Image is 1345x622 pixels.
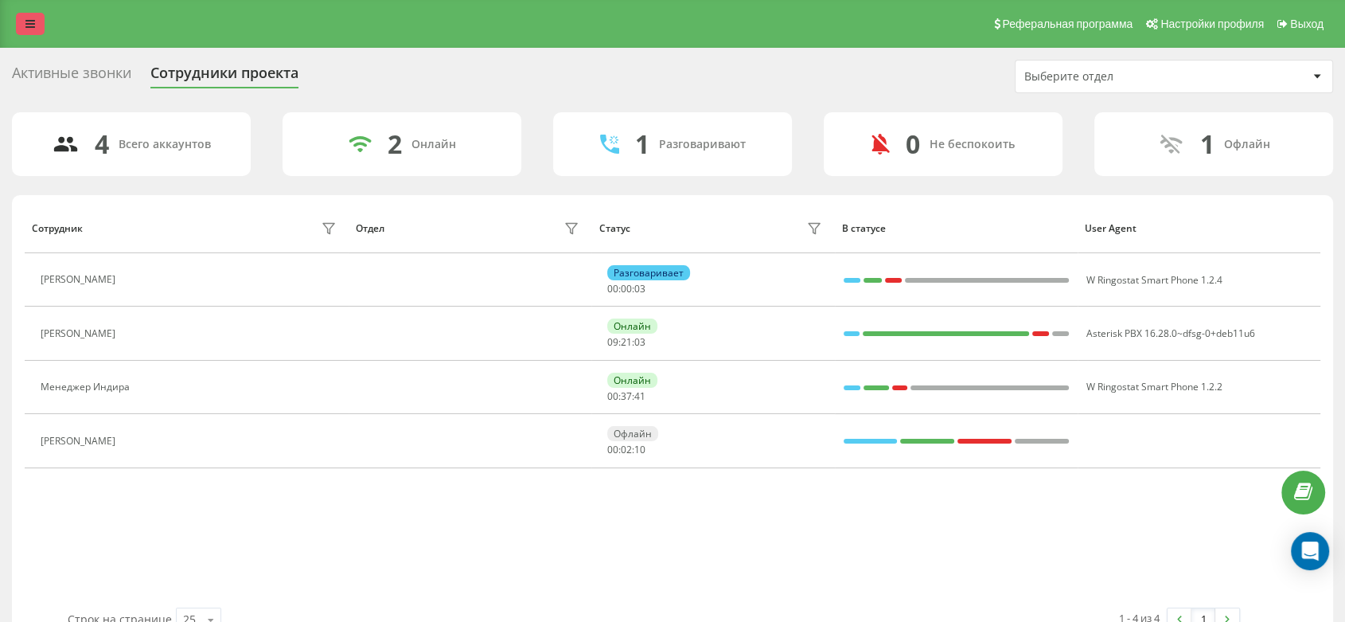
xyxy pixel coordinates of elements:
[1160,18,1264,30] span: Настройки профиля
[1200,129,1214,159] div: 1
[635,129,649,159] div: 1
[607,389,618,403] span: 00
[607,444,645,456] div: : :
[621,335,632,349] span: 21
[634,443,645,456] span: 10
[95,129,109,159] div: 4
[607,284,645,295] div: : :
[1290,18,1324,30] span: Выход
[607,319,657,334] div: Онлайн
[607,337,645,348] div: : :
[607,426,658,441] div: Офлайн
[634,335,645,349] span: 03
[607,443,618,456] span: 00
[607,282,618,295] span: 00
[388,129,402,159] div: 2
[607,373,657,388] div: Онлайн
[41,274,119,285] div: [PERSON_NAME]
[842,223,1070,234] div: В статусе
[634,389,645,403] span: 41
[41,381,134,393] div: Менеджер Индира
[599,223,630,234] div: Статус
[607,335,618,349] span: 09
[906,129,920,159] div: 0
[1024,70,1214,84] div: Выберите отдел
[150,65,298,89] div: Сотрудники проекта
[659,138,746,151] div: Разговаривают
[12,65,131,89] div: Активные звонки
[621,282,632,295] span: 00
[411,138,456,151] div: Онлайн
[930,138,1015,151] div: Не беспокоить
[1291,532,1329,570] div: Open Intercom Messenger
[41,328,119,339] div: [PERSON_NAME]
[1224,138,1270,151] div: Офлайн
[607,265,690,280] div: Разговаривает
[1002,18,1133,30] span: Реферальная программа
[634,282,645,295] span: 03
[621,443,632,456] span: 02
[41,436,119,447] div: [PERSON_NAME]
[1086,273,1222,287] span: W Ringostat Smart Phone 1.2.4
[119,138,211,151] div: Всего аккаунтов
[607,391,645,402] div: : :
[32,223,83,234] div: Сотрудник
[621,389,632,403] span: 37
[356,223,384,234] div: Отдел
[1086,327,1255,340] span: Asterisk PBX 16.28.0~dfsg-0+deb11u6
[1086,380,1222,393] span: W Ringostat Smart Phone 1.2.2
[1085,223,1312,234] div: User Agent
